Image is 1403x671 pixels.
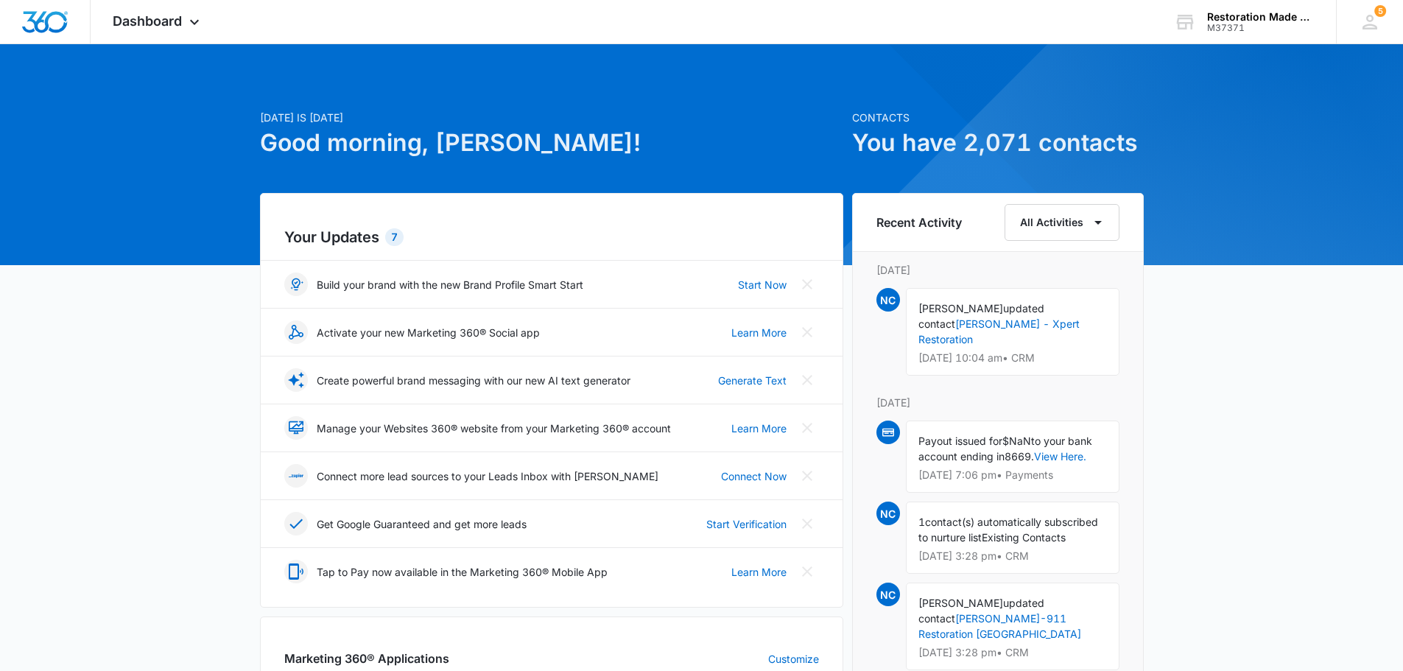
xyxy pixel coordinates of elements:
p: Tap to Pay now available in the Marketing 360® Mobile App [317,564,608,580]
button: Close [795,273,819,296]
div: notifications count [1374,5,1386,17]
p: Create powerful brand messaging with our new AI text generator [317,373,630,388]
p: Connect more lead sources to your Leads Inbox with [PERSON_NAME] [317,468,658,484]
p: [DATE] [876,262,1119,278]
span: NC [876,583,900,606]
div: account name [1207,11,1315,23]
span: [PERSON_NAME] [918,597,1003,609]
button: Close [795,416,819,440]
span: Dashboard [113,13,182,29]
p: Activate your new Marketing 360® Social app [317,325,540,340]
p: [DATE] [876,395,1119,410]
p: [DATE] 7:06 pm • Payments [918,470,1107,480]
p: Manage your Websites 360® website from your Marketing 360® account [317,421,671,436]
a: [PERSON_NAME] - Xpert Restoration [918,317,1080,345]
span: [PERSON_NAME] [918,302,1003,315]
span: $NaN [1002,435,1031,447]
p: Get Google Guaranteed and get more leads [317,516,527,532]
span: 1 [918,516,925,528]
p: [DATE] 3:28 pm • CRM [918,647,1107,658]
button: Close [795,512,819,535]
a: Generate Text [718,373,787,388]
p: Contacts [852,110,1144,125]
h1: You have 2,071 contacts [852,125,1144,161]
p: [DATE] 3:28 pm • CRM [918,551,1107,561]
button: Close [795,320,819,344]
a: Learn More [731,325,787,340]
p: [DATE] 10:04 am • CRM [918,353,1107,363]
a: Connect Now [721,468,787,484]
button: All Activities [1005,204,1119,241]
a: Start Now [738,277,787,292]
p: Build your brand with the new Brand Profile Smart Start [317,277,583,292]
span: NC [876,502,900,525]
h2: Your Updates [284,226,819,248]
a: Start Verification [706,516,787,532]
span: Payout issued for [918,435,1002,447]
h1: Good morning, [PERSON_NAME]! [260,125,843,161]
a: Learn More [731,421,787,436]
p: [DATE] is [DATE] [260,110,843,125]
a: Learn More [731,564,787,580]
span: contact(s) automatically subscribed to nurture list [918,516,1098,544]
a: Customize [768,651,819,667]
h6: Recent Activity [876,214,962,231]
span: 8669. [1005,450,1034,463]
a: View Here. [1034,450,1086,463]
span: 5 [1374,5,1386,17]
button: Close [795,464,819,488]
button: Close [795,560,819,583]
span: Existing Contacts [982,531,1066,544]
a: [PERSON_NAME]-911 Restoration [GEOGRAPHIC_DATA] [918,612,1081,640]
h2: Marketing 360® Applications [284,650,449,667]
div: 7 [385,228,404,246]
button: Close [795,368,819,392]
span: NC [876,288,900,312]
div: account id [1207,23,1315,33]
